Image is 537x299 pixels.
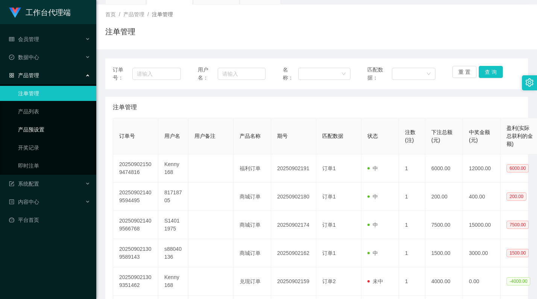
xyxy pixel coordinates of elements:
span: 订单1 [322,165,336,171]
span: 订单号 [119,133,135,139]
td: 商城订单 [234,183,271,211]
td: 20250902159 [271,267,316,296]
span: / [119,11,120,17]
span: 中奖金额(元) [469,129,490,143]
span: 用户名： [198,66,218,82]
span: 产品名称 [240,133,261,139]
span: 匹配数据： [367,66,391,82]
span: 中 [367,194,378,200]
span: 1500.00 [507,249,529,257]
span: 中 [367,222,378,228]
td: 商城订单 [234,239,271,267]
span: 200.00 [507,192,526,201]
a: 产品列表 [18,104,90,119]
a: 产品预设置 [18,122,90,137]
img: logo.9652507e.png [9,8,21,18]
td: 1 [399,211,425,239]
span: 7500.00 [507,221,529,229]
td: 202509021309589143 [113,239,158,267]
td: 202509021409566768 [113,211,158,239]
input: 请输入 [218,68,266,80]
span: 内容中心 [9,199,39,205]
td: 1 [399,154,425,183]
span: 注数(注) [405,129,416,143]
td: 4000.00 [425,267,463,296]
td: 1500.00 [425,239,463,267]
span: 数据中心 [9,54,39,60]
button: 重 置 [452,66,476,78]
td: 20250902191 [271,154,316,183]
td: 7500.00 [425,211,463,239]
h1: 工作台代理端 [26,0,71,24]
span: 系统配置 [9,181,39,187]
span: 名称： [283,66,298,82]
td: 81718705 [158,183,188,211]
td: 202509021509474816 [113,154,158,183]
td: 200.00 [425,183,463,211]
a: 即时注单 [18,158,90,173]
span: 订单号： [113,66,132,82]
span: 用户备注 [194,133,215,139]
span: 订单1 [322,222,336,228]
span: 未中 [367,278,383,284]
span: 订单1 [322,194,336,200]
td: 1 [399,267,425,296]
a: 注单管理 [18,86,90,101]
i: 图标: down [341,72,346,77]
td: 20250902174 [271,211,316,239]
a: 工作台代理端 [9,9,71,15]
td: 202509021409594495 [113,183,158,211]
input: 请输入 [132,68,181,80]
span: 订单1 [322,250,336,256]
td: 0.00 [463,267,501,296]
td: Kenny168 [158,267,188,296]
td: 20250902180 [271,183,316,211]
td: 1 [399,239,425,267]
span: 注单管理 [113,103,137,112]
i: 图标: table [9,37,14,42]
span: 中 [367,165,378,171]
td: 12000.00 [463,154,501,183]
td: 1 [399,183,425,211]
td: S14011975 [158,211,188,239]
td: 400.00 [463,183,501,211]
span: -4000.00 [507,277,530,285]
span: 中 [367,250,378,256]
td: s88040136 [158,239,188,267]
td: 6000.00 [425,154,463,183]
span: 状态 [367,133,378,139]
button: 查 询 [479,66,503,78]
span: 下注总额(元) [431,129,452,143]
a: 开奖记录 [18,140,90,155]
span: / [147,11,149,17]
td: 福利订单 [234,154,271,183]
i: 图标: appstore-o [9,73,14,78]
i: 图标: profile [9,199,14,204]
span: 6000.00 [507,164,529,172]
i: 图标: check-circle-o [9,55,14,60]
h1: 注单管理 [105,26,135,37]
i: 图标: down [426,72,431,77]
td: 3000.00 [463,239,501,267]
span: 盈利(实际总获利的金额) [507,125,533,147]
td: 15000.00 [463,211,501,239]
span: 注单管理 [152,11,173,17]
span: 产品管理 [9,72,39,78]
span: 首页 [105,11,116,17]
span: 匹配数据 [322,133,343,139]
span: 会员管理 [9,36,39,42]
td: 202509021309351462 [113,267,158,296]
td: 兑现订单 [234,267,271,296]
td: 商城订单 [234,211,271,239]
td: 20250902162 [271,239,316,267]
span: 产品管理 [123,11,144,17]
td: Kenny168 [158,154,188,183]
i: 图标: form [9,181,14,186]
span: 用户名 [164,133,180,139]
span: 期号 [277,133,288,139]
span: 订单2 [322,278,336,284]
a: 图标: dashboard平台首页 [9,212,90,227]
i: 图标: setting [525,78,534,87]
